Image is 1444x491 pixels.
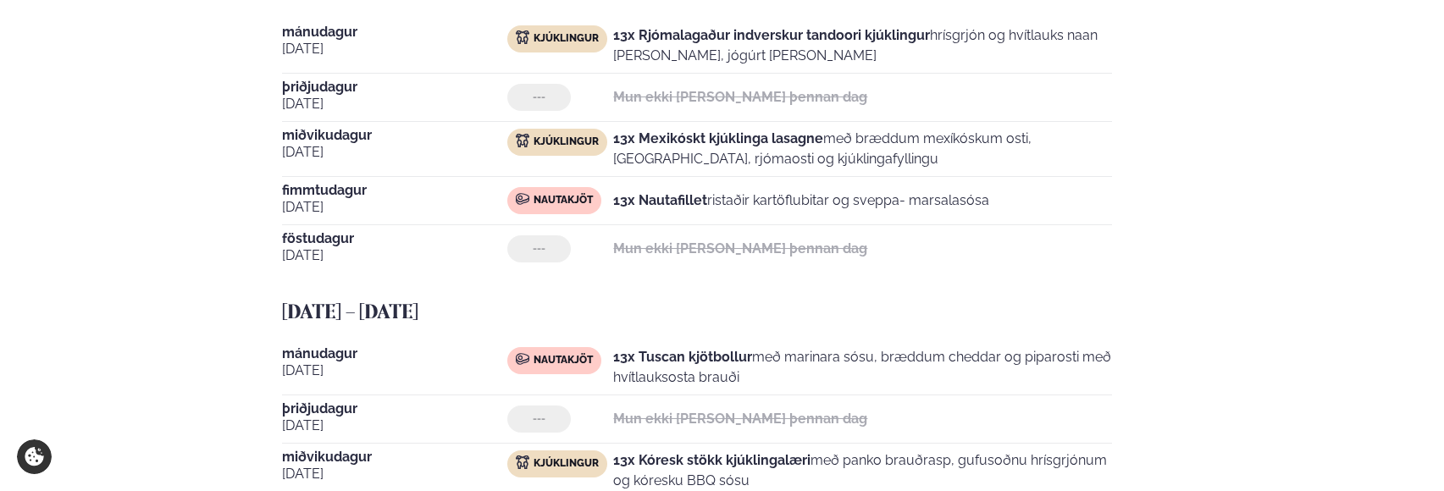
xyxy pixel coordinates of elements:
strong: 13x Nautafillet [613,192,707,208]
p: með panko brauðrasp, gufusoðnu hrísgrjónum og kóresku BBQ sósu [613,450,1112,491]
a: Cookie settings [17,439,52,474]
span: [DATE] [282,39,507,59]
span: [DATE] [282,245,507,266]
span: [DATE] [282,142,507,163]
span: miðvikudagur [282,129,507,142]
span: miðvikudagur [282,450,507,464]
span: --- [533,242,545,256]
strong: Mun ekki [PERSON_NAME] þennan dag [613,240,867,257]
strong: 13x Tuscan kjötbollur [613,349,752,365]
span: Nautakjöt [534,354,593,367]
img: beef.svg [516,192,529,206]
span: [DATE] [282,361,507,381]
span: þriðjudagur [282,402,507,416]
strong: Mun ekki [PERSON_NAME] þennan dag [613,411,867,427]
span: fimmtudagur [282,184,507,197]
span: mánudagur [282,25,507,39]
p: hrísgrjón og hvítlauks naan [PERSON_NAME], jógúrt [PERSON_NAME] [613,25,1112,66]
img: chicken.svg [516,134,529,147]
strong: Mun ekki [PERSON_NAME] þennan dag [613,89,867,105]
span: mánudagur [282,347,507,361]
span: föstudagur [282,232,507,245]
strong: 13x Mexikóskt kjúklinga lasagne [613,130,823,146]
img: beef.svg [516,352,529,366]
strong: 13x Rjómalagaður indverskur tandoori kjúklingur [613,27,930,43]
span: Kjúklingur [534,32,599,46]
img: chicken.svg [516,455,529,469]
span: þriðjudagur [282,80,507,94]
h5: [DATE] - [DATE] [282,300,1354,327]
p: með bræddum mexíkóskum osti, [GEOGRAPHIC_DATA], rjómaosti og kjúklingafyllingu [613,129,1112,169]
span: [DATE] [282,416,507,436]
span: Kjúklingur [534,457,599,471]
span: Nautakjöt [534,194,593,207]
span: [DATE] [282,197,507,218]
span: [DATE] [282,464,507,484]
p: ristaðir kartöflubitar og sveppa- marsalasósa [613,190,989,211]
span: --- [533,91,545,104]
span: [DATE] [282,94,507,114]
strong: 13x Kóresk stökk kjúklingalæri [613,452,811,468]
p: með marinara sósu, bræddum cheddar og piparosti með hvítlauksosta brauði [613,347,1112,388]
span: --- [533,412,545,426]
img: chicken.svg [516,30,529,44]
span: Kjúklingur [534,135,599,149]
